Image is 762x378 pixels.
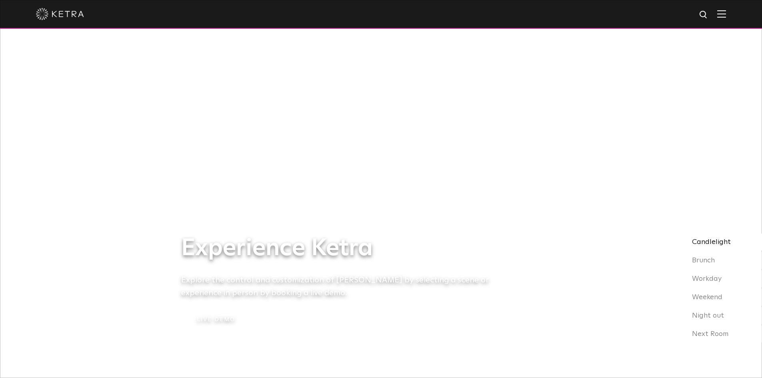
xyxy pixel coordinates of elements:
[36,8,84,20] img: ketra-logo-2019-white
[682,326,762,342] div: Next Room
[692,238,731,246] span: Candlelight
[181,235,501,262] h1: Experience Ketra
[692,275,722,282] span: Workday
[692,312,724,319] span: Night out
[699,10,709,20] img: search icon
[692,257,715,264] span: Brunch
[181,274,501,299] h5: Explore the control and customization of [PERSON_NAME] by selecting a scene or experience in pers...
[692,294,722,301] span: Weekend
[717,10,726,18] img: Hamburger%20Nav.svg
[181,311,251,328] a: Live Demo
